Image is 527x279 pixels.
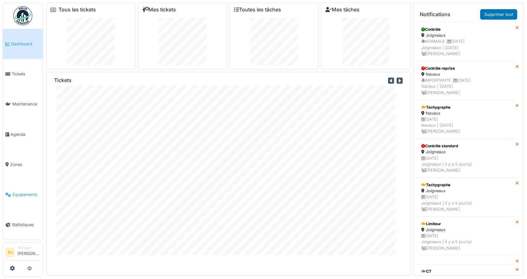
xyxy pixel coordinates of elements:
[421,149,511,155] div: Joigneaux
[421,182,511,188] div: Tachygraphe
[3,89,43,119] a: Maintenance
[10,162,40,168] span: Zones
[421,71,511,77] div: Navaux
[54,77,72,83] h6: Tickets
[13,6,32,25] img: Badge_color-CXgf-gQk.svg
[421,143,511,149] div: Contrôle standard
[417,139,516,178] a: Contrôle standard Joigneaux [DATE]Joigneaux | Il y a 5 jour(s) [PERSON_NAME]
[3,180,43,210] a: Équipements
[421,155,511,174] div: [DATE] Joigneaux | Il y a 5 jour(s) [PERSON_NAME]
[417,217,516,256] a: Limiteur Joigneaux [DATE]Joigneaux | Il y a 5 jour(s) [PERSON_NAME]
[420,11,450,17] h6: Notifications
[421,227,511,233] div: Joigneaux
[12,101,40,107] span: Maintenance
[421,32,511,38] div: Joigneaux
[11,41,40,47] span: Dashboard
[421,110,511,116] div: Navaux
[421,66,511,71] div: Contrôle reprise
[480,9,517,20] a: Supprimer tout
[417,100,516,139] a: Tachygraphe Navaux [DATE]Navaux | [DATE] [PERSON_NAME]
[142,7,176,13] a: Mes tickets
[3,210,43,240] a: Statistiques
[5,245,40,261] a: BJ Manager[PERSON_NAME]
[421,27,511,32] div: Contrôle
[59,7,96,13] a: Tous les tickets
[421,188,511,194] div: Joigneaux
[3,59,43,89] a: Tickets
[421,221,511,227] div: Limiteur
[417,22,516,61] a: Contrôle Joigneaux NORMALE |[DATE]Joigneaux | [DATE] [PERSON_NAME]
[417,61,516,100] a: Contrôle reprise Navaux IMPORTANTE |[DATE]Navaux | [DATE] [PERSON_NAME]
[17,245,40,250] div: Manager
[421,269,511,274] div: CT
[5,248,15,257] li: BJ
[421,77,511,96] div: IMPORTANTE | [DATE] Navaux | [DATE] [PERSON_NAME]
[3,29,43,59] a: Dashboard
[17,245,40,259] li: [PERSON_NAME]
[421,116,511,135] div: [DATE] Navaux | [DATE] [PERSON_NAME]
[3,119,43,149] a: Agenda
[234,7,281,13] a: Toutes les tâches
[421,105,511,110] div: Tachygraphe
[10,131,40,137] span: Agenda
[421,233,511,251] div: [DATE] Joigneaux | Il y a 5 jour(s) [PERSON_NAME]
[417,178,516,217] a: Tachygraphe Joigneaux [DATE]Joigneaux | Il y a 5 jour(s) [PERSON_NAME]
[12,71,40,77] span: Tickets
[325,7,360,13] a: Mes tâches
[421,194,511,212] div: [DATE] Joigneaux | Il y a 5 jour(s) [PERSON_NAME]
[12,222,40,228] span: Statistiques
[421,38,511,57] div: NORMALE | [DATE] Joigneaux | [DATE] [PERSON_NAME]
[3,149,43,180] a: Zones
[12,192,40,198] span: Équipements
